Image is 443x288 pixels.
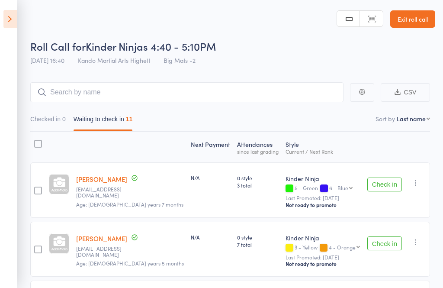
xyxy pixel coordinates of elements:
span: 0 style [237,174,279,181]
div: 6 - Blue [329,185,348,191]
div: Style [282,136,363,159]
span: Big Mats -2 [164,56,196,65]
span: 7 total [237,241,279,248]
span: Age: [DEMOGRAPHIC_DATA] years 5 months [76,259,184,267]
a: [PERSON_NAME] [76,234,127,243]
span: Kando Martial Arts Highett [78,56,150,65]
label: Sort by [376,114,395,123]
div: Last name [397,114,426,123]
div: Not ready to promote [286,201,360,208]
div: N/A [191,233,230,241]
div: Kinder Ninja [286,174,360,183]
div: 11 [126,116,133,123]
button: CSV [381,83,430,102]
small: Last Promoted: [DATE] [286,195,360,201]
span: Roll Call for [30,39,86,53]
div: 3 - Yellow [286,244,360,252]
div: 0 [62,116,66,123]
span: 0 style [237,233,279,241]
div: Next Payment [187,136,234,159]
button: Waiting to check in11 [74,111,133,131]
div: Atten­dances [234,136,282,159]
span: 3 total [237,181,279,189]
button: Check in [367,236,402,250]
span: Age: [DEMOGRAPHIC_DATA] years 7 months [76,201,183,208]
button: Check in [367,178,402,191]
div: since last grading [237,149,279,154]
div: 4 - Orange [329,244,356,250]
div: Current / Next Rank [286,149,360,154]
small: Hurley_rach@hotmail.com [76,186,132,199]
span: [DATE] 16:40 [30,56,64,65]
div: N/A [191,174,230,181]
div: 5 - Green [286,185,360,192]
div: Not ready to promote [286,260,360,267]
div: Kinder Ninja [286,233,360,242]
small: annaleisecsmith@gmail.com [76,246,132,258]
a: [PERSON_NAME] [76,175,127,184]
small: Last Promoted: [DATE] [286,254,360,260]
span: Kinder Ninjas 4:40 - 5:10PM [86,39,216,53]
button: Checked in0 [30,111,66,131]
input: Search by name [30,82,343,102]
a: Exit roll call [390,10,435,28]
